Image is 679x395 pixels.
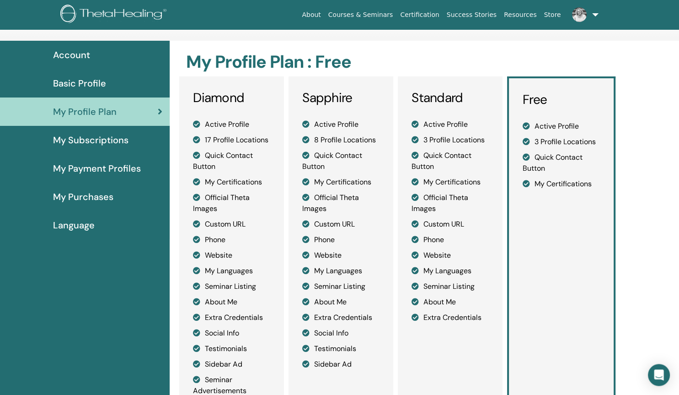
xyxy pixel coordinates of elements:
[412,250,489,261] li: Website
[648,364,670,386] div: Open Intercom Messenger
[193,135,270,146] li: 17 Profile Locations
[302,192,380,214] li: Official Theta Images
[193,359,270,370] li: Sidebar Ad
[302,343,380,354] li: Testimonials
[302,359,380,370] li: Sidebar Ad
[412,234,489,245] li: Phone
[412,90,489,106] h3: Standard
[193,119,270,130] li: Active Profile
[523,136,600,147] li: 3 Profile Locations
[523,121,600,132] li: Active Profile
[523,179,600,189] li: My Certifications
[412,135,489,146] li: 3 Profile Locations
[302,119,380,130] li: Active Profile
[412,219,489,230] li: Custom URL
[443,6,500,23] a: Success Stories
[186,52,613,73] h2: My Profile Plan : Free
[193,312,270,323] li: Extra Credentials
[302,250,380,261] li: Website
[302,265,380,276] li: My Languages
[412,177,489,188] li: My Certifications
[412,297,489,308] li: About Me
[412,150,489,172] li: Quick Contact Button
[412,281,489,292] li: Seminar Listing
[523,152,600,174] li: Quick Contact Button
[193,297,270,308] li: About Me
[193,150,270,172] li: Quick Contact Button
[193,343,270,354] li: Testimonials
[412,192,489,214] li: Official Theta Images
[53,133,128,147] span: My Subscriptions
[193,265,270,276] li: My Languages
[412,265,489,276] li: My Languages
[325,6,397,23] a: Courses & Seminars
[396,6,443,23] a: Certification
[298,6,324,23] a: About
[53,162,141,175] span: My Payment Profiles
[53,105,117,119] span: My Profile Plan
[193,219,270,230] li: Custom URL
[302,90,380,106] h3: Sapphire
[302,281,380,292] li: Seminar Listing
[193,281,270,292] li: Seminar Listing
[60,5,170,25] img: logo.png
[193,234,270,245] li: Phone
[53,48,90,62] span: Account
[412,119,489,130] li: Active Profile
[500,6,540,23] a: Resources
[302,150,380,172] li: Quick Contact Button
[193,250,270,261] li: Website
[523,92,600,108] h3: Free
[302,234,380,245] li: Phone
[53,76,106,90] span: Basic Profile
[193,328,270,339] li: Social Info
[302,177,380,188] li: My Certifications
[572,7,587,22] img: default.jpg
[53,218,95,232] span: Language
[302,328,380,339] li: Social Info
[193,177,270,188] li: My Certifications
[302,219,380,230] li: Custom URL
[193,192,270,214] li: Official Theta Images
[53,190,113,204] span: My Purchases
[193,90,270,106] h3: Diamond
[302,135,380,146] li: 8 Profile Locations
[302,312,380,323] li: Extra Credentials
[302,297,380,308] li: About Me
[540,6,565,23] a: Store
[412,312,489,323] li: Extra Credentials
